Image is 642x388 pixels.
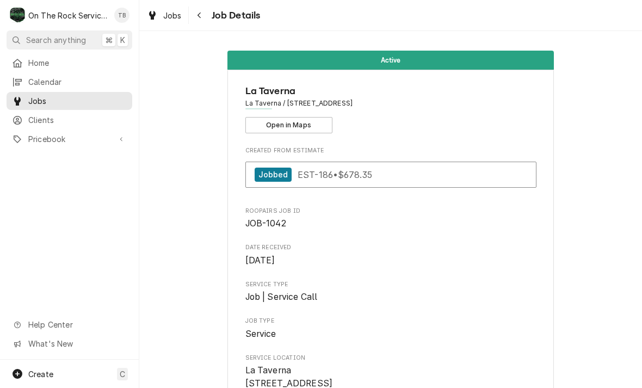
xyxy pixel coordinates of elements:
[28,76,127,88] span: Calendar
[28,57,127,69] span: Home
[298,169,372,180] span: EST-186 • $678.35
[245,255,275,266] span: [DATE]
[245,146,536,155] span: Created From Estimate
[245,146,536,193] div: Created From Estimate
[7,30,132,50] button: Search anything⌘K
[245,207,536,230] div: Roopairs Job ID
[245,218,286,229] span: JOB-1042
[245,317,536,340] div: Job Type
[163,10,182,21] span: Jobs
[245,207,536,215] span: Roopairs Job ID
[191,7,208,24] button: Navigate back
[7,73,132,91] a: Calendar
[114,8,129,23] div: Todd Brady's Avatar
[7,316,132,334] a: Go to Help Center
[245,354,536,362] span: Service Location
[7,335,132,353] a: Go to What's New
[245,254,536,267] span: Date Received
[245,280,536,304] div: Service Type
[381,57,401,64] span: Active
[28,10,108,21] div: On The Rock Services
[245,84,536,98] span: Name
[245,328,536,341] span: Job Type
[28,114,127,126] span: Clients
[28,338,126,349] span: What's New
[7,54,132,72] a: Home
[227,51,554,70] div: Status
[245,117,332,133] button: Open in Maps
[7,111,132,129] a: Clients
[245,280,536,289] span: Service Type
[114,8,129,23] div: TB
[28,95,127,107] span: Jobs
[245,217,536,230] span: Roopairs Job ID
[245,98,536,108] span: Address
[255,168,292,182] div: Jobbed
[10,8,25,23] div: On The Rock Services's Avatar
[143,7,186,24] a: Jobs
[120,34,125,46] span: K
[26,34,86,46] span: Search anything
[245,317,536,325] span: Job Type
[245,243,536,252] span: Date Received
[245,84,536,133] div: Client Information
[208,8,261,23] span: Job Details
[245,329,276,339] span: Service
[28,319,126,330] span: Help Center
[245,292,318,302] span: Job | Service Call
[28,369,53,379] span: Create
[120,368,125,380] span: C
[105,34,113,46] span: ⌘
[10,8,25,23] div: O
[245,291,536,304] span: Service Type
[28,133,110,145] span: Pricebook
[245,162,536,188] a: View Estimate
[245,243,536,267] div: Date Received
[7,130,132,148] a: Go to Pricebook
[7,92,132,110] a: Jobs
